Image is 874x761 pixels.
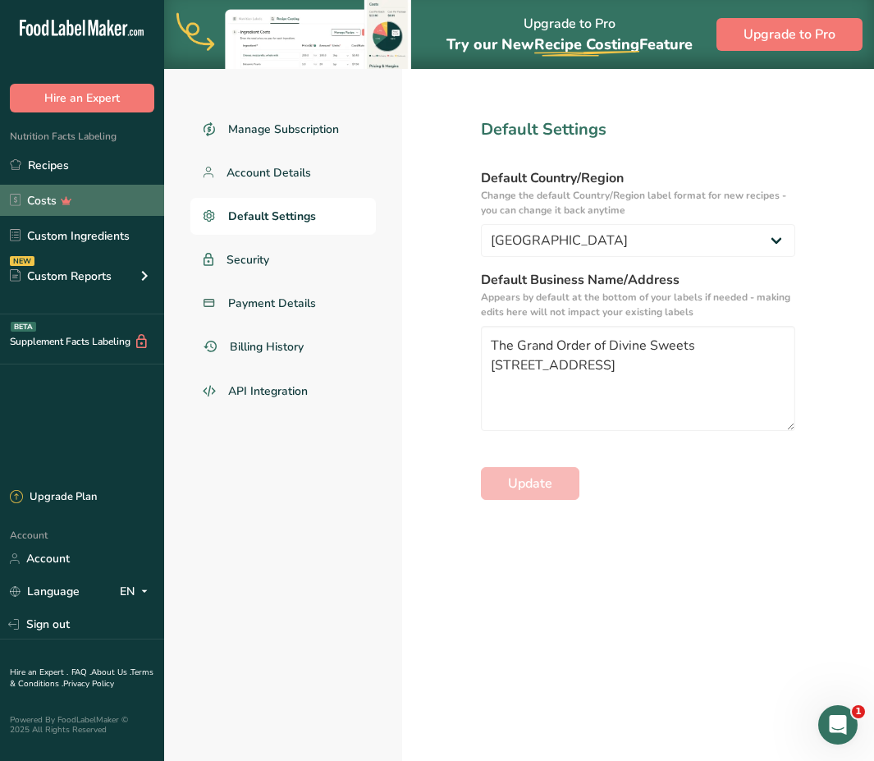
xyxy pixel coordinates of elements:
iframe: Intercom live chat [818,705,858,745]
a: Hire an Expert . [10,667,68,678]
button: Update [481,467,579,500]
a: Default Settings [190,198,376,235]
div: Default Settings [481,117,795,142]
span: Try our New Feature [446,34,693,54]
span: Upgrade to Pro [744,25,835,44]
div: NEW [10,256,34,266]
a: Payment Details [190,285,376,322]
a: Language [10,577,80,606]
div: EN [120,582,154,602]
a: Security [190,241,376,278]
a: Account Details [190,154,376,191]
button: Hire an Expert [10,84,154,112]
div: Default Country/Region [481,168,795,188]
a: Billing History [190,328,376,365]
button: Upgrade to Pro [716,18,863,51]
span: API Integration [228,383,308,400]
a: API Integration [190,372,376,411]
span: Security [227,251,269,268]
div: Upgrade to Pro [446,1,693,69]
span: Update [508,474,552,493]
div: Powered By FoodLabelMaker © 2025 All Rights Reserved [10,715,154,735]
div: Custom Reports [10,268,112,285]
span: Payment Details [228,295,316,312]
span: Default Settings [228,208,316,225]
div: Change the default Country/Region label format for new recipes - you can change it back anytime [481,188,795,218]
a: FAQ . [71,667,91,678]
div: Upgrade Plan [10,489,97,506]
span: Manage Subscription [228,121,339,138]
span: Billing History [230,338,304,355]
a: Terms & Conditions . [10,667,153,690]
div: BETA [11,322,36,332]
span: Recipe Costing [534,34,639,54]
div: Appears by default at the bottom of your labels if needed - making edits here will not impact you... [481,290,795,319]
div: Default Business Name/Address [481,270,795,290]
a: Privacy Policy [63,678,114,690]
a: Manage Subscription [190,111,376,148]
span: 1 [852,705,865,718]
span: Account Details [227,164,311,181]
a: About Us . [91,667,130,678]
